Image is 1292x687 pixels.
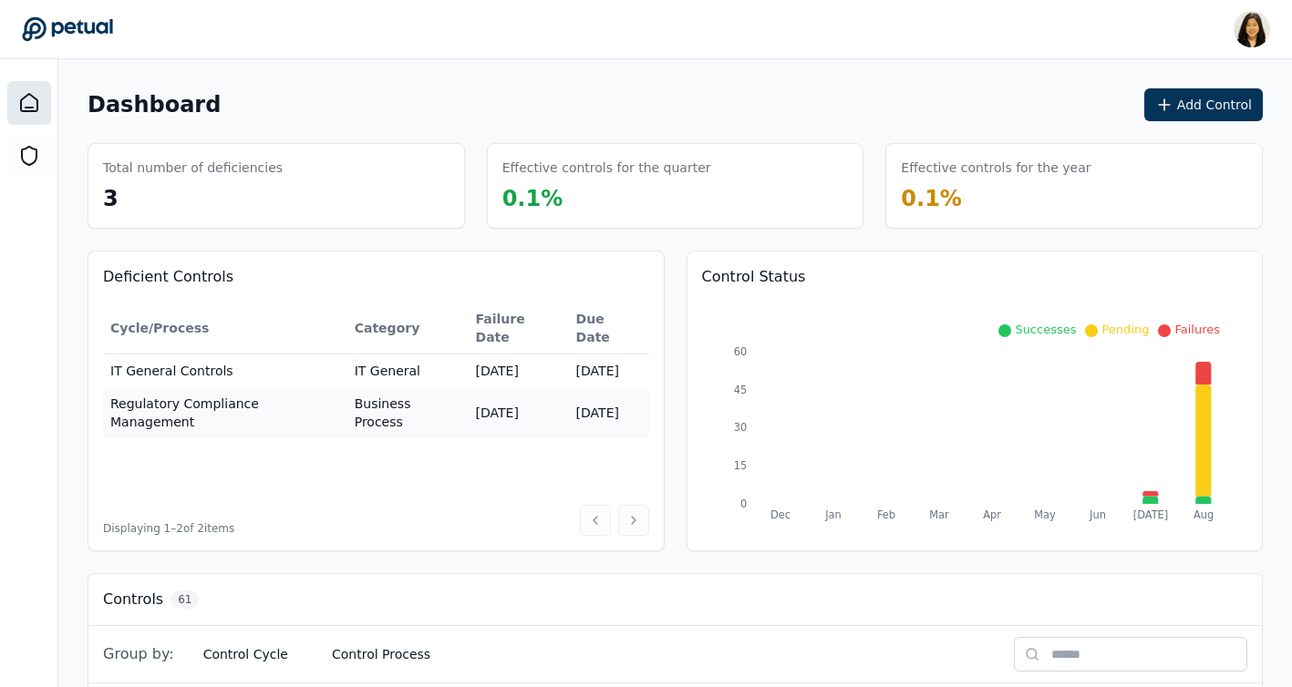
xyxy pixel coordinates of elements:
tspan: 60 [733,345,747,358]
span: 61 [171,590,199,609]
a: Go to Dashboard [22,16,113,42]
span: Pending [1101,323,1149,336]
th: Category [347,302,469,354]
span: 0.1 % [502,186,563,211]
span: Successes [1015,323,1076,336]
tspan: Mar [929,508,949,521]
h3: Controls [103,589,163,610]
tspan: Jan [824,508,842,521]
button: Next [618,505,649,536]
span: 0.1 % [901,186,962,211]
button: Add Control [1144,88,1263,121]
h1: Dashboard [88,90,221,119]
tspan: 15 [733,459,747,472]
td: [DATE] [569,354,649,388]
span: 3 [103,186,119,211]
h3: Control Status [702,266,1248,288]
h3: Effective controls for the year [901,159,1090,177]
td: Business Process [347,387,469,438]
h3: Deficient Controls [103,266,649,288]
tspan: Jun [1089,508,1106,521]
tspan: Feb [877,508,895,521]
th: Failure Date [469,302,569,354]
span: Displaying 1– 2 of 2 items [103,521,234,536]
a: Dashboard [7,81,51,125]
td: Regulatory Compliance Management [103,387,347,438]
tspan: May [1034,508,1056,521]
button: Previous [580,505,611,536]
tspan: Dec [770,508,791,521]
span: Failures [1174,323,1220,336]
img: Renee Park [1234,11,1270,47]
h3: Total number of deficiencies [103,159,283,177]
tspan: 45 [733,384,747,396]
button: Control Process [317,638,445,671]
td: IT General Controls [103,354,347,388]
tspan: 30 [733,422,747,435]
a: SOC [7,134,51,178]
span: Group by: [103,643,174,665]
button: Control Cycle [189,638,303,671]
th: Cycle/Process [103,302,347,354]
th: Due Date [569,302,649,354]
h3: Effective controls for the quarter [502,159,711,177]
tspan: Apr [983,508,1001,521]
tspan: Aug [1194,508,1214,521]
tspan: 0 [740,497,747,510]
td: [DATE] [469,387,569,438]
td: IT General [347,354,469,388]
td: [DATE] [569,387,649,438]
tspan: [DATE] [1133,508,1169,521]
td: [DATE] [469,354,569,388]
